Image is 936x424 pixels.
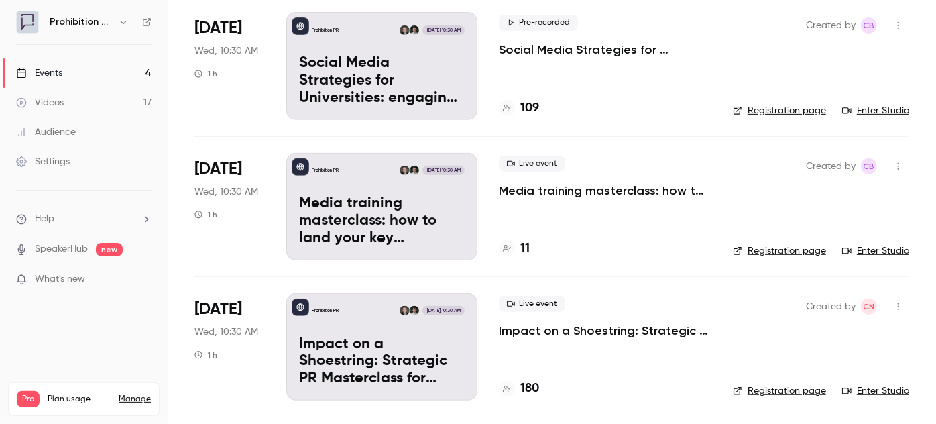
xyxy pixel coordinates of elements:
span: Pre-recorded [499,15,578,31]
a: 180 [499,380,539,398]
h4: 109 [520,99,539,117]
a: Manage [119,394,151,405]
span: Pro [17,391,40,407]
p: Prohibition PR [312,307,339,314]
span: [DATE] 10:30 AM [422,25,464,35]
h4: 11 [520,240,530,258]
span: Live event [499,296,565,312]
div: 1 h [194,209,217,220]
div: 1 h [194,68,217,79]
span: Created by [806,158,856,174]
p: Prohibition PR [312,27,339,34]
span: Wed, 10:30 AM [194,185,258,199]
span: [DATE] [194,158,242,180]
div: Sep 24 Wed, 10:30 AM (Europe/London) [194,12,265,119]
img: Chris Norton [400,166,409,175]
span: Help [35,212,54,226]
span: [DATE] [194,299,242,320]
p: Impact on a Shoestring: Strategic PR Masterclass for Charity Comms Teams [299,336,465,388]
img: Will Ockenden [410,306,419,315]
img: Prohibition PR [17,11,38,33]
span: Live event [499,156,565,172]
h6: Prohibition PR [50,15,113,29]
span: [DATE] [194,17,242,39]
span: Wed, 10:30 AM [194,325,258,339]
li: help-dropdown-opener [16,212,152,226]
span: Created by [806,299,856,315]
p: Social Media Strategies for Universities: engaging the new student cohort [299,55,465,107]
a: 109 [499,99,539,117]
span: Created by [806,17,856,34]
div: Oct 15 Wed, 10:30 AM (Europe/London) [194,293,265,401]
h4: 180 [520,380,539,398]
span: What's new [35,272,85,286]
span: [DATE] 10:30 AM [422,166,464,175]
img: Chris Norton [400,25,409,35]
a: Enter Studio [842,244,909,258]
span: CN [864,299,875,315]
a: SpeakerHub [35,242,88,256]
a: Enter Studio [842,104,909,117]
a: Social Media Strategies for Universities: engaging the new student cohortProhibition PRWill Ocken... [286,12,477,119]
div: Videos [16,96,64,109]
p: Prohibition PR [312,167,339,174]
span: new [96,243,123,256]
span: CB [864,158,875,174]
img: Chris Norton [400,306,409,315]
div: Oct 8 Wed, 10:30 AM (Europe/London) [194,153,265,260]
a: Enter Studio [842,384,909,398]
div: Events [16,66,62,80]
a: Impact on a Shoestring: Strategic PR Masterclass for Charity Comms Teams [499,323,711,339]
a: Registration page [733,384,826,398]
a: Registration page [733,104,826,117]
a: Registration page [733,244,826,258]
p: Media training masterclass: how to land your key messages in a digital-first world [299,195,465,247]
img: Will Ockenden [410,166,419,175]
div: Settings [16,155,70,168]
span: Plan usage [48,394,111,405]
a: Media training masterclass: how to land your key messages in a digital-first world [499,182,711,199]
span: Claire Beaumont [861,158,877,174]
img: Will Ockenden [410,25,419,35]
a: Social Media Strategies for Universities: engaging the new student cohort [499,42,711,58]
span: Claire Beaumont [861,17,877,34]
span: Chris Norton [861,299,877,315]
a: Impact on a Shoestring: Strategic PR Masterclass for Charity Comms TeamsProhibition PRWill Ockend... [286,293,477,401]
span: CB [864,17,875,34]
span: [DATE] 10:30 AM [422,306,464,315]
a: 11 [499,240,530,258]
span: Wed, 10:30 AM [194,44,258,58]
div: 1 h [194,350,217,360]
div: Audience [16,125,76,139]
a: Media training masterclass: how to land your key messages in a digital-first worldProhibition PRW... [286,153,477,260]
